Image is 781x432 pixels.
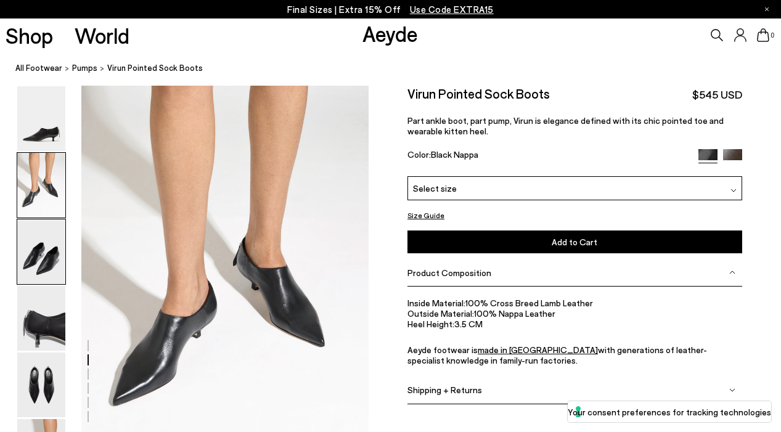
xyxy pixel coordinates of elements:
[568,406,771,418] label: Your consent preferences for tracking technologies
[413,182,457,195] span: Select size
[729,387,735,393] img: svg%3E
[407,208,444,223] button: Size Guide
[17,286,65,351] img: Virun Pointed Sock Boots - Image 4
[72,62,97,75] a: Pumps
[431,149,478,160] span: Black Nappa
[407,298,465,308] span: Inside Material:
[478,344,598,355] a: made in [GEOGRAPHIC_DATA]
[75,25,129,46] a: World
[15,62,62,75] a: All Footwear
[407,319,742,329] li: 3.5 CM
[107,62,203,75] span: Virun Pointed Sock Boots
[407,149,687,163] div: Color:
[407,86,550,101] h2: Virun Pointed Sock Boots
[568,401,771,422] button: Your consent preferences for tracking technologies
[17,219,65,284] img: Virun Pointed Sock Boots - Image 3
[407,385,482,395] span: Shipping + Returns
[407,267,491,278] span: Product Composition
[407,344,478,355] span: Aeyde footwear is
[729,269,735,275] img: svg%3E
[15,52,781,86] nav: breadcrumb
[287,2,494,17] p: Final Sizes | Extra 15% Off
[410,4,494,15] span: Navigate to /collections/ss25-final-sizes
[407,230,742,253] button: Add to Cart
[730,187,737,194] img: svg%3E
[407,344,707,365] span: with generations of leather-specialist knowledge in family-run factories.
[769,32,775,39] span: 0
[692,87,742,102] span: $545 USD
[407,298,742,308] li: 100% Cross Breed Lamb Leather
[6,25,53,46] a: Shop
[72,63,97,73] span: Pumps
[407,308,474,319] span: Outside Material:
[17,86,65,151] img: Virun Pointed Sock Boots - Image 1
[757,28,769,42] a: 0
[552,237,597,247] span: Add to Cart
[407,115,742,136] p: Part ankle boot, part pump, Virun is elegance defined with its chic pointed toe and wearable kitt...
[17,153,65,218] img: Virun Pointed Sock Boots - Image 2
[17,353,65,417] img: Virun Pointed Sock Boots - Image 5
[362,20,418,46] a: Aeyde
[407,319,454,329] span: Heel Height:
[407,308,742,319] li: 100% Nappa Leather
